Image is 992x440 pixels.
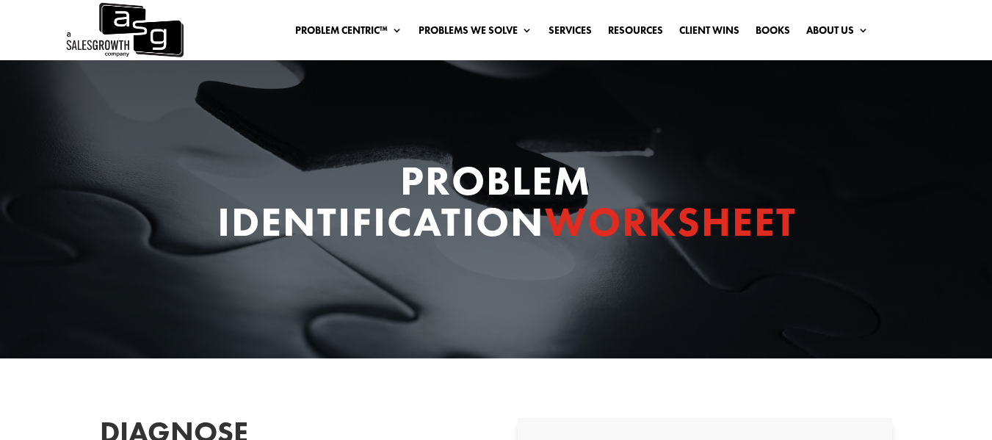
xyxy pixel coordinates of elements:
[545,195,797,248] span: Worksheet
[679,25,739,41] a: Client Wins
[419,25,532,41] a: Problems We Solve
[295,25,402,41] a: Problem Centric™
[806,25,869,41] a: About Us
[756,25,790,41] a: Books
[549,25,592,41] a: Services
[217,160,775,250] h1: Problem Identification
[608,25,663,41] a: Resources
